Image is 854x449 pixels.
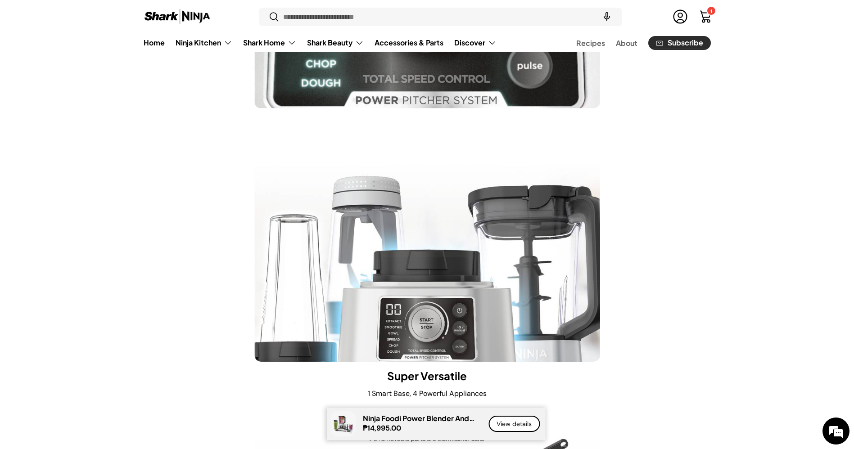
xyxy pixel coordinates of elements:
speech-search-button: Search by voice [592,7,621,27]
div: Minimize live chat window [148,4,169,26]
a: View details [488,416,540,432]
nav: Primary [144,34,497,52]
a: Recipes [576,34,605,52]
span: Subscribe [668,40,703,47]
img: Shark Ninja Philippines [144,8,211,26]
summary: Ninja Kitchen [170,34,238,52]
a: About [616,34,637,52]
span: We're online! [52,113,124,204]
img: ninja-foodi-power-blender-and-processor-system-full-view-with-sample-contents-sharkninja-philippines [330,411,356,436]
a: Home [144,34,165,51]
div: Chat with us now [47,50,151,62]
a: Accessories & Parts [375,34,443,51]
p: 1 Smart Base, 4 Powerful Appliances [368,388,487,399]
h3: Super Versatile​ [387,369,467,383]
textarea: Type your message and hit 'Enter' [5,246,172,277]
summary: Discover [449,34,502,52]
summary: Shark Home [238,34,302,52]
summary: Shark Beauty [302,34,369,52]
nav: Secondary [555,34,711,52]
strong: ₱14,995.00 [363,423,403,433]
p: Ninja Foodi Power Blender And Processor System (CB350PH) [363,414,478,422]
span: 1 [710,8,712,14]
a: Subscribe [648,36,711,50]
